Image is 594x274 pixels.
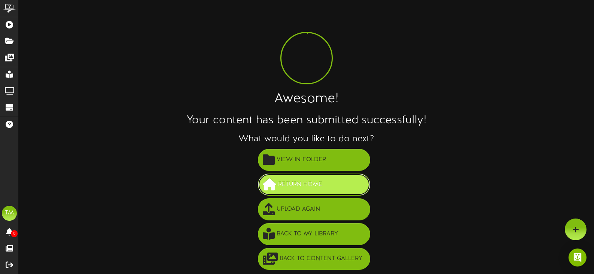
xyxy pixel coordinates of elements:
[569,249,587,267] div: Open Intercom Messenger
[276,178,324,191] span: Return Home
[278,253,364,265] span: Back to Content Gallery
[19,92,594,107] h1: Awesome!
[275,154,328,166] span: View in Folder
[2,206,17,221] div: TM
[258,149,370,171] button: View in Folder
[258,223,370,245] button: Back to My Library
[258,198,370,220] button: Upload Again
[275,203,322,216] span: Upload Again
[258,174,370,196] button: Return Home
[11,230,18,237] span: 0
[258,248,370,270] button: Back to Content Gallery
[19,114,594,127] h2: Your content has been submitted successfully!
[275,228,340,240] span: Back to My Library
[19,134,594,144] h3: What would you like to do next?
